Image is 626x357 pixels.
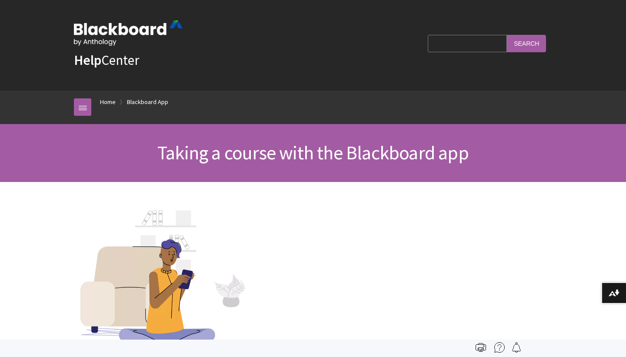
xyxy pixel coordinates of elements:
a: Home [100,97,116,108]
a: HelpCenter [74,51,139,69]
img: Print [476,342,486,353]
img: Blackboard by Anthology [74,20,183,46]
img: Follow this page [511,342,522,353]
input: Search [507,35,546,52]
span: Taking a course with the Blackboard app [157,141,469,165]
strong: Help [74,51,101,69]
img: More help [494,342,505,353]
a: Blackboard App [127,97,168,108]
